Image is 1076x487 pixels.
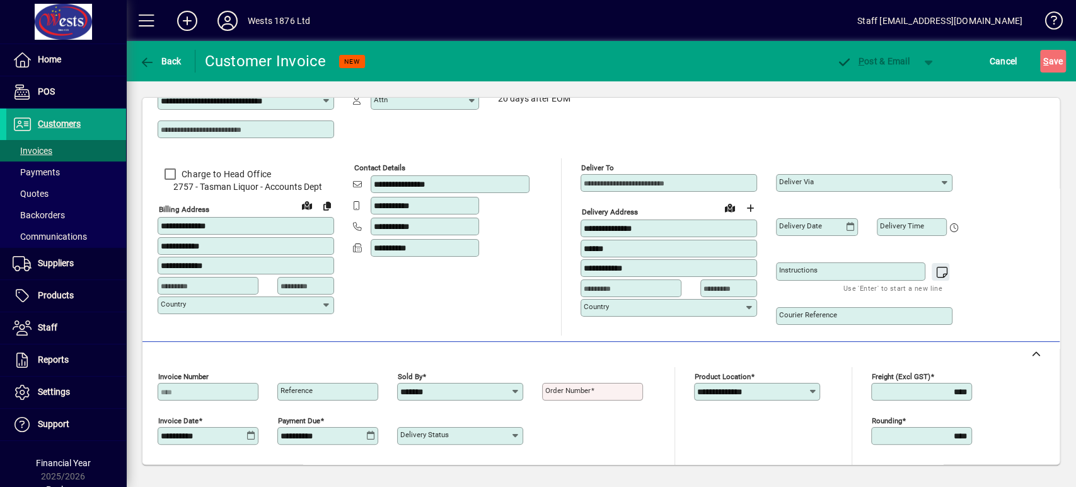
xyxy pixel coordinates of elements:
[6,204,126,226] a: Backorders
[36,458,91,468] span: Financial Year
[779,221,822,230] mat-label: Delivery date
[6,76,126,108] a: POS
[38,258,74,268] span: Suppliers
[830,50,916,73] button: Post & Email
[545,386,591,395] mat-label: Order number
[779,177,814,186] mat-label: Deliver via
[13,210,65,220] span: Backorders
[167,9,207,32] button: Add
[720,197,740,218] a: View on map
[38,387,70,397] span: Settings
[1040,50,1066,73] button: Save
[13,146,52,156] span: Invoices
[872,416,902,425] mat-label: Rounding
[13,167,60,177] span: Payments
[498,94,570,104] span: 20 days after EOM
[398,372,422,381] mat-label: Sold by
[857,11,1022,31] div: Staff [EMAIL_ADDRESS][DOMAIN_NAME]
[161,300,186,308] mat-label: Country
[1035,3,1060,44] a: Knowledge Base
[344,57,360,66] span: NEW
[836,56,910,66] span: ost & Email
[584,302,609,311] mat-label: Country
[126,50,195,73] app-page-header-button: Back
[6,161,126,183] a: Payments
[297,195,317,215] a: View on map
[695,372,751,381] mat-label: Product location
[843,281,942,295] mat-hint: Use 'Enter' to start a new line
[6,248,126,279] a: Suppliers
[6,44,126,76] a: Home
[6,409,126,440] a: Support
[158,416,199,425] mat-label: Invoice date
[740,198,760,218] button: Choose address
[38,419,69,429] span: Support
[205,51,327,71] div: Customer Invoice
[158,372,209,381] mat-label: Invoice number
[281,386,313,395] mat-label: Reference
[38,355,69,365] span: Reports
[374,95,388,104] mat-label: Attn
[136,50,185,73] button: Back
[38,86,55,97] span: POS
[6,280,126,312] a: Products
[990,51,1017,71] span: Cancel
[13,189,49,199] span: Quotes
[6,312,126,344] a: Staff
[1043,51,1063,71] span: ave
[248,11,310,31] div: Wests 1876 Ltd
[6,140,126,161] a: Invoices
[158,180,334,194] span: 2757 - Tasman Liquor - Accounts Dept
[6,377,126,408] a: Settings
[38,322,57,332] span: Staff
[986,50,1021,73] button: Cancel
[872,372,930,381] mat-label: Freight (excl GST)
[859,56,864,66] span: P
[179,168,271,180] label: Charge to Head Office
[13,232,87,242] span: Communications
[779,266,818,274] mat-label: Instructions
[6,226,126,247] a: Communications
[38,119,81,129] span: Customers
[581,163,614,172] mat-label: Deliver To
[779,310,837,319] mat-label: Courier Reference
[6,183,126,204] a: Quotes
[38,54,61,64] span: Home
[38,290,74,300] span: Products
[400,430,449,439] mat-label: Delivery status
[278,416,320,425] mat-label: Payment due
[1043,56,1048,66] span: S
[139,56,182,66] span: Back
[207,9,248,32] button: Profile
[880,221,924,230] mat-label: Delivery time
[6,344,126,376] a: Reports
[317,196,337,216] button: Copy to Delivery address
